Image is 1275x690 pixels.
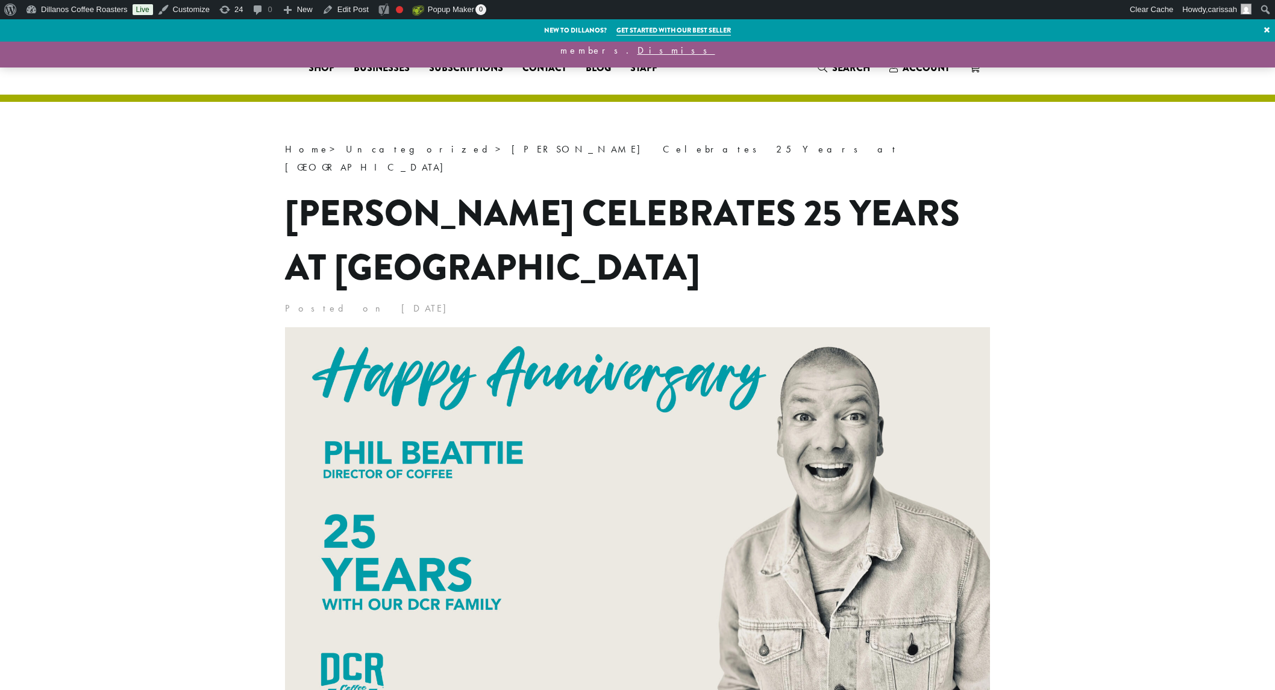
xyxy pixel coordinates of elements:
a: × [1259,19,1275,41]
span: Shop [309,61,334,76]
div: Focus keyphrase not set [396,6,403,13]
a: Live [133,4,153,15]
a: Uncategorized [346,143,495,155]
a: Home [285,143,330,155]
span: Businesses [354,61,410,76]
span: > > [285,143,899,174]
a: Search [808,58,880,78]
a: Get started with our best seller [616,25,731,36]
p: Posted on [DATE] [285,300,990,318]
span: Subscriptions [429,61,503,76]
span: Search [832,61,870,75]
span: [PERSON_NAME] Celebrates 25 Years at [GEOGRAPHIC_DATA] [285,143,899,174]
span: carissah [1208,5,1237,14]
span: Contact [522,61,566,76]
h1: [PERSON_NAME] Celebrates 25 Years at [GEOGRAPHIC_DATA] [285,186,990,295]
span: Staff [630,61,657,76]
span: 0 [475,4,486,15]
a: Staff [621,58,667,78]
span: Account [903,61,950,75]
span: Blog [586,61,611,76]
a: Shop [299,58,344,78]
a: Dismiss [637,44,715,57]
